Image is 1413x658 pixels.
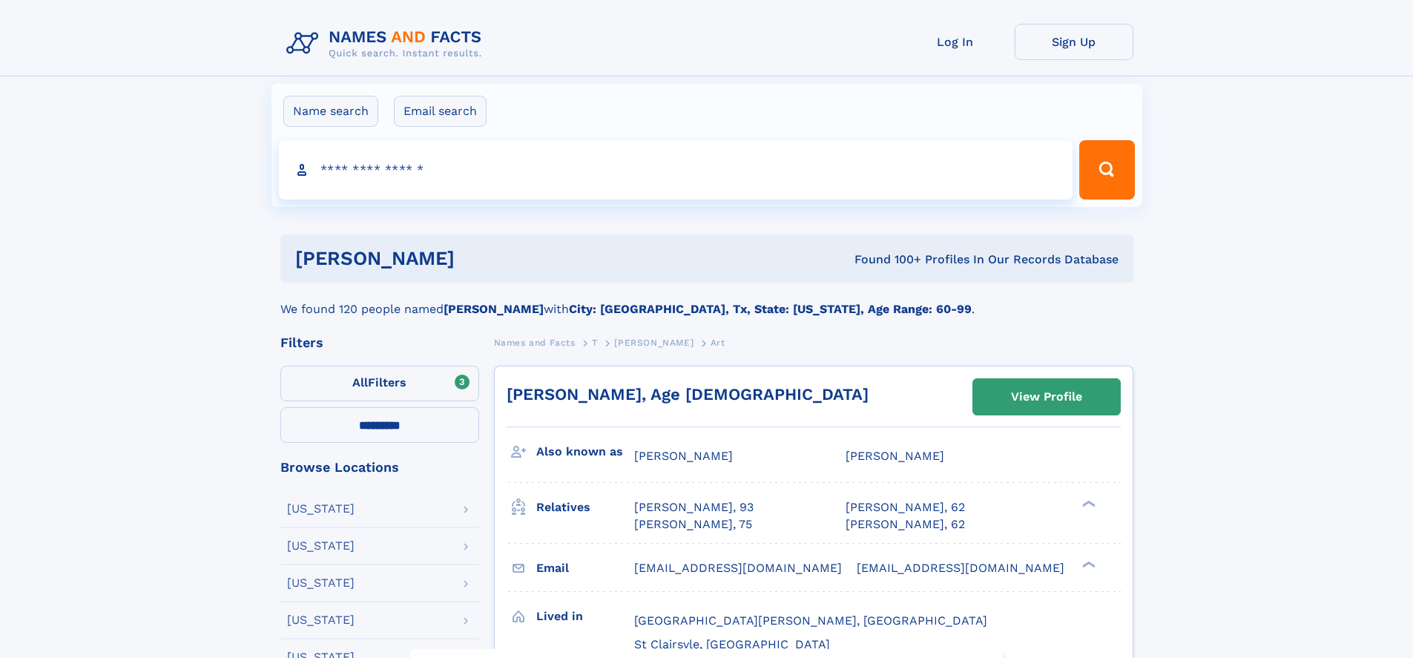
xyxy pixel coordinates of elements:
[287,503,355,515] div: [US_STATE]
[352,375,368,389] span: All
[569,302,972,316] b: City: [GEOGRAPHIC_DATA], Tx, State: [US_STATE], Age Range: 60-99
[973,379,1120,415] a: View Profile
[1078,499,1096,509] div: ❯
[846,449,944,463] span: [PERSON_NAME]
[1078,559,1096,569] div: ❯
[711,338,725,348] span: Art
[634,516,752,533] a: [PERSON_NAME], 75
[634,561,842,575] span: [EMAIL_ADDRESS][DOMAIN_NAME]
[614,338,694,348] span: [PERSON_NAME]
[634,449,733,463] span: [PERSON_NAME]
[444,302,544,316] b: [PERSON_NAME]
[592,338,598,348] span: T
[857,561,1064,575] span: [EMAIL_ADDRESS][DOMAIN_NAME]
[634,637,830,651] span: St Clairsvle, [GEOGRAPHIC_DATA]
[1015,24,1133,60] a: Sign Up
[846,516,965,533] a: [PERSON_NAME], 62
[295,249,655,268] h1: [PERSON_NAME]
[507,385,869,404] a: [PERSON_NAME], Age [DEMOGRAPHIC_DATA]
[280,366,479,401] label: Filters
[280,461,479,474] div: Browse Locations
[283,96,378,127] label: Name search
[536,439,634,464] h3: Also known as
[280,24,494,64] img: Logo Names and Facts
[494,333,576,352] a: Names and Facts
[1079,140,1134,200] button: Search Button
[287,577,355,589] div: [US_STATE]
[896,24,1015,60] a: Log In
[634,613,987,628] span: [GEOGRAPHIC_DATA][PERSON_NAME], [GEOGRAPHIC_DATA]
[280,283,1133,318] div: We found 120 people named with .
[592,333,598,352] a: T
[536,604,634,629] h3: Lived in
[536,556,634,581] h3: Email
[279,140,1073,200] input: search input
[287,614,355,626] div: [US_STATE]
[394,96,487,127] label: Email search
[287,540,355,552] div: [US_STATE]
[634,499,754,516] a: [PERSON_NAME], 93
[654,251,1119,268] div: Found 100+ Profiles In Our Records Database
[614,333,694,352] a: [PERSON_NAME]
[1011,380,1082,414] div: View Profile
[280,336,479,349] div: Filters
[846,499,965,516] a: [PERSON_NAME], 62
[536,495,634,520] h3: Relatives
